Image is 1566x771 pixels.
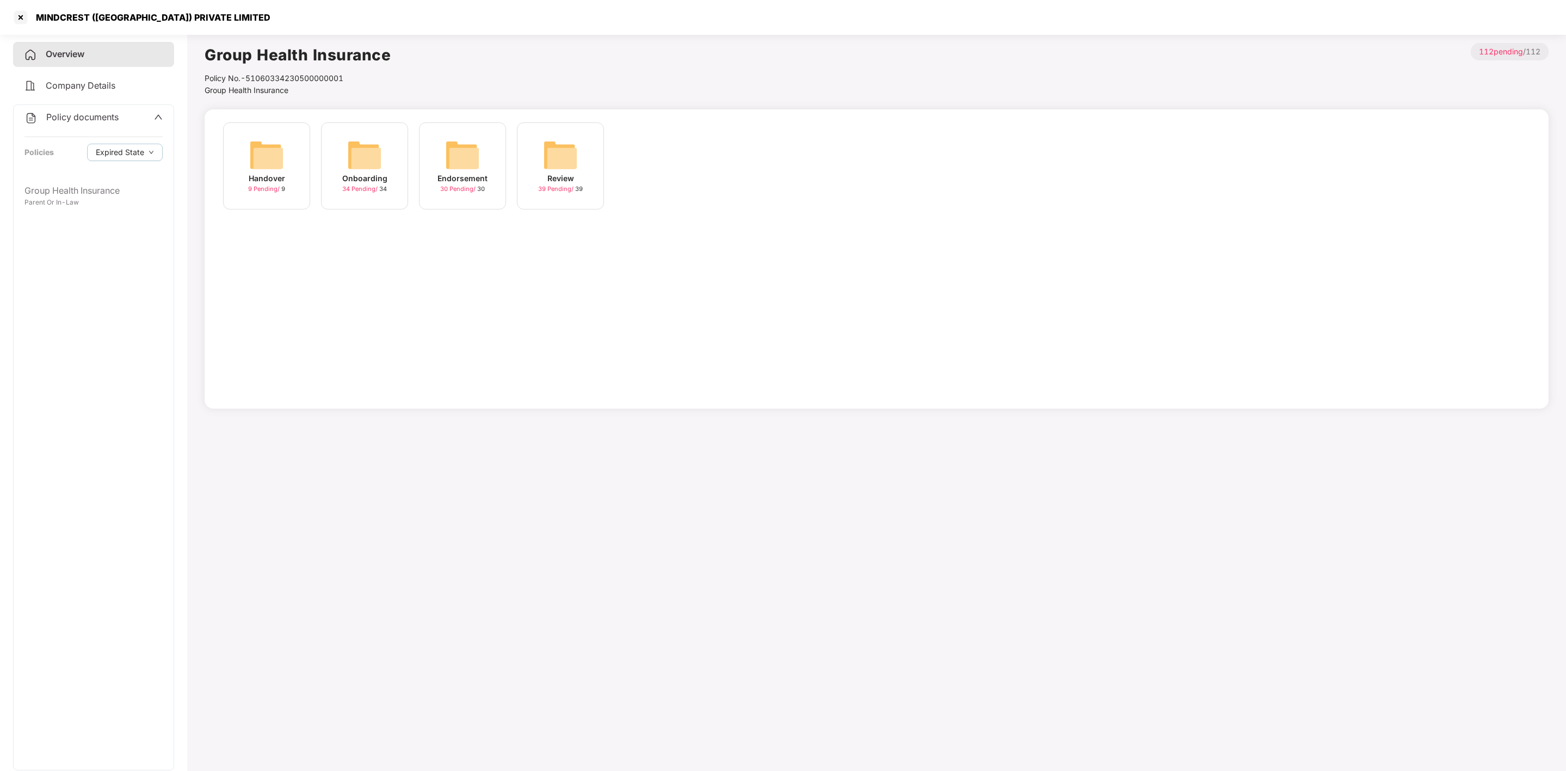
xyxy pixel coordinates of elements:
button: Expired Statedown [87,144,163,161]
span: down [149,150,154,156]
img: svg+xml;base64,PHN2ZyB4bWxucz0iaHR0cDovL3d3dy53My5vcmcvMjAwMC9zdmciIHdpZHRoPSI2NCIgaGVpZ2h0PSI2NC... [445,138,480,172]
div: Endorsement [437,172,488,184]
div: 39 [538,184,583,194]
img: svg+xml;base64,PHN2ZyB4bWxucz0iaHR0cDovL3d3dy53My5vcmcvMjAwMC9zdmciIHdpZHRoPSI2NCIgaGVpZ2h0PSI2NC... [347,138,382,172]
img: svg+xml;base64,PHN2ZyB4bWxucz0iaHR0cDovL3d3dy53My5vcmcvMjAwMC9zdmciIHdpZHRoPSIyNCIgaGVpZ2h0PSIyNC... [24,112,38,125]
div: Policy No.- 51060334230500000001 [205,72,391,84]
div: Policies [24,146,54,158]
span: 34 Pending / [342,185,379,193]
img: svg+xml;base64,PHN2ZyB4bWxucz0iaHR0cDovL3d3dy53My5vcmcvMjAwMC9zdmciIHdpZHRoPSIyNCIgaGVpZ2h0PSIyNC... [24,79,37,92]
div: 34 [342,184,387,194]
span: Company Details [46,80,115,91]
div: Parent Or In-Law [24,198,163,208]
h1: Group Health Insurance [205,43,391,67]
img: svg+xml;base64,PHN2ZyB4bWxucz0iaHR0cDovL3d3dy53My5vcmcvMjAwMC9zdmciIHdpZHRoPSI2NCIgaGVpZ2h0PSI2NC... [543,138,578,172]
div: Group Health Insurance [24,184,163,198]
img: svg+xml;base64,PHN2ZyB4bWxucz0iaHR0cDovL3d3dy53My5vcmcvMjAwMC9zdmciIHdpZHRoPSIyNCIgaGVpZ2h0PSIyNC... [24,48,37,61]
div: MINDCREST ([GEOGRAPHIC_DATA]) PRIVATE LIMITED [29,12,270,23]
div: Review [547,172,574,184]
div: Handover [249,172,285,184]
span: Expired State [96,146,144,158]
div: Onboarding [342,172,387,184]
div: 9 [248,184,285,194]
span: Overview [46,48,84,59]
span: 9 Pending / [248,185,281,193]
div: 30 [440,184,485,194]
span: up [154,113,163,121]
span: Policy documents [46,112,119,122]
span: 30 Pending / [440,185,477,193]
span: Group Health Insurance [205,85,288,95]
img: svg+xml;base64,PHN2ZyB4bWxucz0iaHR0cDovL3d3dy53My5vcmcvMjAwMC9zdmciIHdpZHRoPSI2NCIgaGVpZ2h0PSI2NC... [249,138,284,172]
span: 112 pending [1479,47,1523,56]
p: / 112 [1471,43,1549,60]
span: 39 Pending / [538,185,575,193]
